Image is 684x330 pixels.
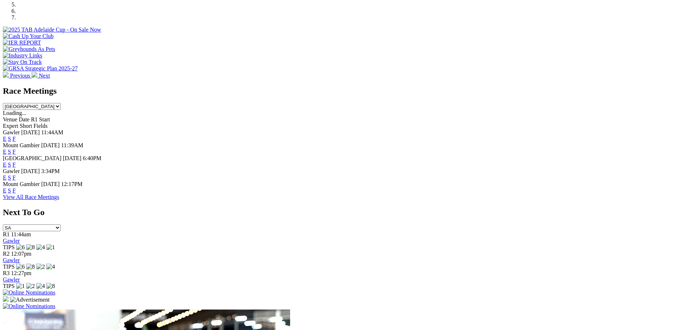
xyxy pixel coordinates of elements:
[8,187,11,194] a: S
[3,289,55,296] img: Online Nominations
[36,283,45,289] img: 4
[31,116,50,122] span: R1 Start
[3,59,42,65] img: Stay On Track
[3,303,55,310] img: Online Nominations
[11,231,31,237] span: 11:44am
[41,142,60,148] span: [DATE]
[3,283,15,289] span: TIPS
[3,86,681,96] h2: Race Meetings
[3,276,20,283] a: Gawler
[8,175,11,181] a: S
[36,244,45,251] img: 4
[19,116,29,122] span: Date
[46,264,55,270] img: 4
[3,73,32,79] a: Previous
[3,264,15,270] span: TIPS
[3,27,101,33] img: 2025 TAB Adelaide Cup - On Sale Now
[3,136,6,142] a: E
[32,73,50,79] a: Next
[10,73,30,79] span: Previous
[11,251,32,257] span: 12:07pm
[13,187,16,194] a: F
[13,149,16,155] a: F
[41,181,60,187] span: [DATE]
[3,251,10,257] span: R2
[3,149,6,155] a: E
[3,231,10,237] span: R1
[13,162,16,168] a: F
[26,264,35,270] img: 8
[16,244,25,251] img: 6
[16,283,25,289] img: 1
[33,123,47,129] span: Fields
[3,123,18,129] span: Expert
[3,46,55,52] img: Greyhounds As Pets
[3,168,20,174] span: Gawler
[8,136,11,142] a: S
[3,257,20,263] a: Gawler
[32,72,37,78] img: chevron-right-pager-white.svg
[3,142,40,148] span: Mount Gambier
[3,187,6,194] a: E
[13,175,16,181] a: F
[21,129,40,135] span: [DATE]
[3,181,40,187] span: Mount Gambier
[3,194,59,200] a: View All Race Meetings
[39,73,50,79] span: Next
[3,238,20,244] a: Gawler
[20,123,32,129] span: Short
[10,297,50,303] img: Advertisement
[63,155,82,161] span: [DATE]
[46,244,55,251] img: 1
[3,208,681,217] h2: Next To Go
[3,175,6,181] a: E
[26,283,35,289] img: 2
[3,162,6,168] a: E
[3,72,9,78] img: chevron-left-pager-white.svg
[16,264,25,270] img: 6
[3,155,61,161] span: [GEOGRAPHIC_DATA]
[8,149,11,155] a: S
[36,264,45,270] img: 2
[3,129,20,135] span: Gawler
[3,116,17,122] span: Venue
[3,110,26,116] span: Loading...
[61,181,83,187] span: 12:17PM
[8,162,11,168] a: S
[3,52,42,59] img: Industry Links
[46,283,55,289] img: 8
[26,244,35,251] img: 8
[13,136,16,142] a: F
[41,168,60,174] span: 3:34PM
[3,39,41,46] img: IER REPORT
[21,168,40,174] span: [DATE]
[3,65,78,72] img: GRSA Strategic Plan 2025-27
[3,33,53,39] img: Cash Up Your Club
[3,270,10,276] span: R3
[3,244,15,250] span: TIPS
[3,296,9,302] img: 15187_Greyhounds_GreysPlayCentral_Resize_SA_WebsiteBanner_300x115_2025.jpg
[83,155,102,161] span: 6:40PM
[61,142,83,148] span: 11:39AM
[41,129,64,135] span: 11:44AM
[11,270,32,276] span: 12:27pm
